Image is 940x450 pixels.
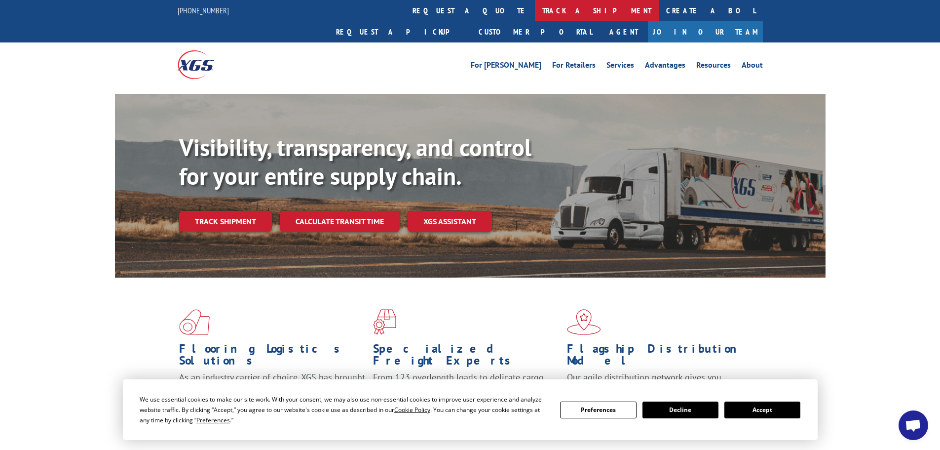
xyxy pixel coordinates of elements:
[408,211,492,232] a: XGS ASSISTANT
[373,371,560,415] p: From 123 overlength loads to delicate cargo, our experienced staff knows the best way to move you...
[179,211,272,232] a: Track shipment
[280,211,400,232] a: Calculate transit time
[140,394,548,425] div: We use essential cookies to make our site work. With your consent, we may also use non-essential ...
[373,309,396,335] img: xgs-icon-focused-on-flooring-red
[196,416,230,424] span: Preferences
[373,343,560,371] h1: Specialized Freight Experts
[606,61,634,72] a: Services
[179,371,365,407] span: As an industry carrier of choice, XGS has brought innovation and dedication to flooring logistics...
[567,309,601,335] img: xgs-icon-flagship-distribution-model-red
[696,61,731,72] a: Resources
[394,406,430,414] span: Cookie Policy
[600,21,648,42] a: Agent
[567,371,749,395] span: Our agile distribution network gives you nationwide inventory management on demand.
[642,402,718,418] button: Decline
[179,343,366,371] h1: Flooring Logistics Solutions
[648,21,763,42] a: Join Our Team
[724,402,800,418] button: Accept
[560,402,636,418] button: Preferences
[552,61,596,72] a: For Retailers
[471,21,600,42] a: Customer Portal
[645,61,685,72] a: Advantages
[471,61,541,72] a: For [PERSON_NAME]
[567,343,753,371] h1: Flagship Distribution Model
[179,309,210,335] img: xgs-icon-total-supply-chain-intelligence-red
[179,132,531,191] b: Visibility, transparency, and control for your entire supply chain.
[178,5,229,15] a: [PHONE_NUMBER]
[329,21,471,42] a: Request a pickup
[899,410,928,440] div: Open chat
[123,379,818,440] div: Cookie Consent Prompt
[742,61,763,72] a: About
